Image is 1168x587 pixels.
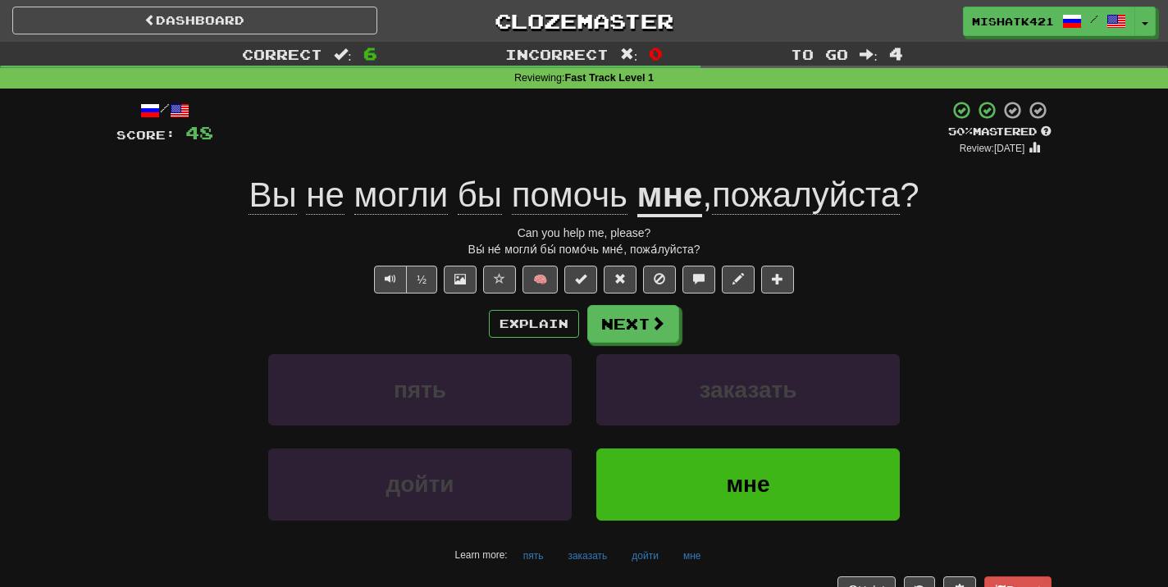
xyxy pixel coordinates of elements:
[963,7,1135,36] a: MishaTK421 /
[559,544,616,568] button: заказать
[565,72,655,84] strong: Fast Track Level 1
[596,354,900,425] button: заказать
[972,14,1054,29] span: MishaTK421
[444,266,477,293] button: Show image (alt+x)
[722,266,755,293] button: Edit sentence (alt+d)
[458,175,502,215] span: бы
[637,175,703,217] u: мне
[489,310,579,338] button: Explain
[514,544,553,568] button: пять
[371,266,437,293] div: Text-to-speech controls
[512,175,627,215] span: помочь
[604,266,636,293] button: Reset to 0% Mastered (alt+r)
[860,48,878,61] span: :
[306,175,344,215] span: не
[643,266,676,293] button: Ignore sentence (alt+i)
[649,43,663,63] span: 0
[455,549,508,561] small: Learn more:
[712,175,900,215] span: пожалуйста
[699,377,796,403] span: заказать
[889,43,903,63] span: 4
[791,46,848,62] span: To go
[374,266,407,293] button: Play sentence audio (ctl+space)
[1090,13,1098,25] span: /
[505,46,609,62] span: Incorrect
[726,471,769,497] span: мне
[406,266,437,293] button: ½
[268,354,572,425] button: пять
[394,377,446,403] span: пять
[587,305,679,343] button: Next
[116,225,1052,241] div: Can you help me, please?
[564,266,597,293] button: Set this sentence to 100% Mastered (alt+m)
[185,122,213,143] span: 48
[268,448,572,520] button: дойти
[948,125,1052,139] div: Mastered
[354,175,449,215] span: могли
[402,7,767,35] a: Clozemaster
[12,7,377,34] a: Dashboard
[363,43,377,63] span: 6
[242,46,322,62] span: Correct
[116,128,176,142] span: Score:
[522,266,558,293] button: 🧠
[386,471,454,497] span: дойти
[623,544,668,568] button: дойти
[948,125,973,138] span: 50 %
[116,241,1052,257] div: Вы́ не́ могли́ бы́ помо́чь мне́, пожа́луйста?
[483,266,516,293] button: Favorite sentence (alt+f)
[596,448,900,520] button: мне
[674,544,710,568] button: мне
[620,48,638,61] span: :
[249,175,296,215] span: Вы
[116,100,213,121] div: /
[960,143,1025,154] small: Review: [DATE]
[761,266,794,293] button: Add to collection (alt+a)
[334,48,352,61] span: :
[682,266,715,293] button: Discuss sentence (alt+u)
[702,175,919,215] span: , ?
